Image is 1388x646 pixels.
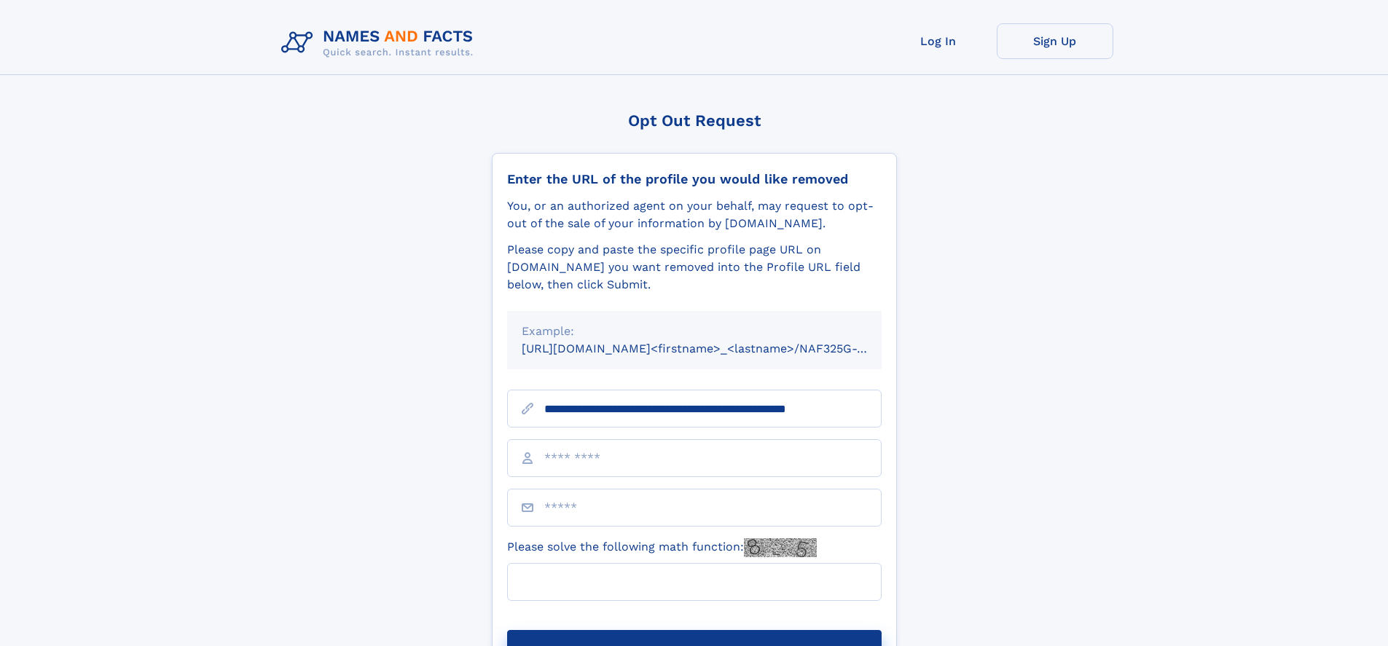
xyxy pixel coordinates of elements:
div: You, or an authorized agent on your behalf, may request to opt-out of the sale of your informatio... [507,197,882,232]
div: Enter the URL of the profile you would like removed [507,171,882,187]
img: Logo Names and Facts [275,23,485,63]
div: Please copy and paste the specific profile page URL on [DOMAIN_NAME] you want removed into the Pr... [507,241,882,294]
small: [URL][DOMAIN_NAME]<firstname>_<lastname>/NAF325G-xxxxxxxx [522,342,909,355]
a: Log In [880,23,997,59]
a: Sign Up [997,23,1113,59]
label: Please solve the following math function: [507,538,817,557]
div: Opt Out Request [492,111,897,130]
div: Example: [522,323,867,340]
